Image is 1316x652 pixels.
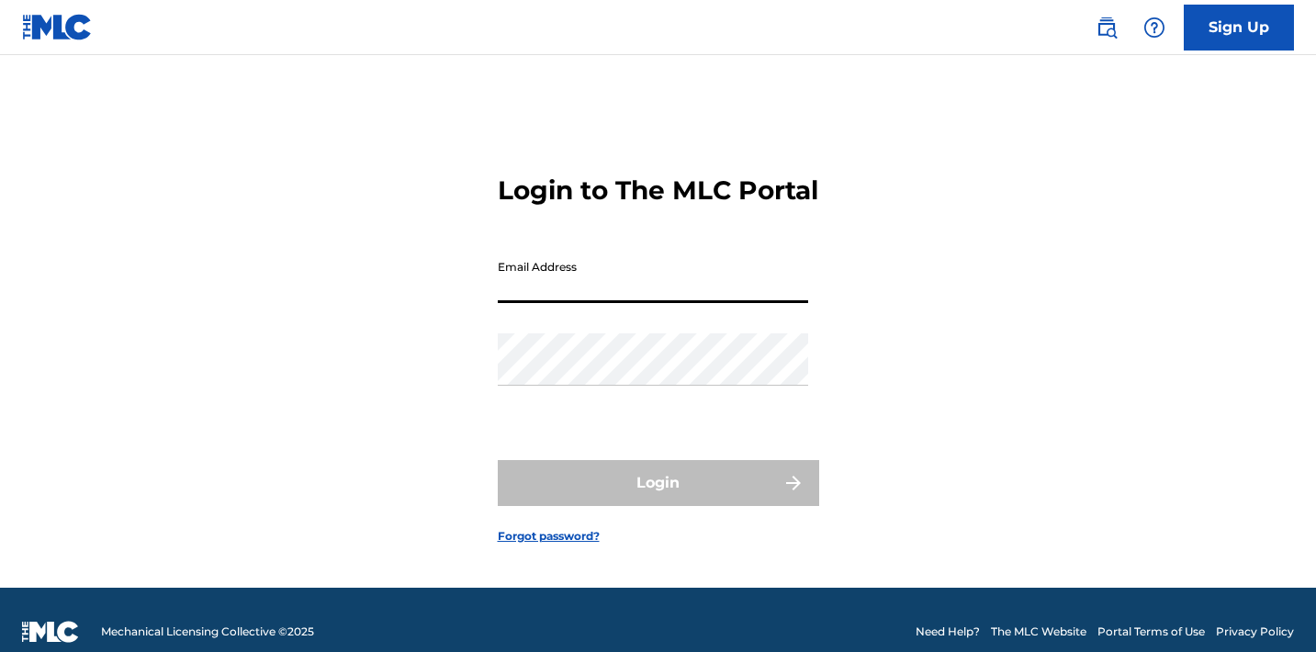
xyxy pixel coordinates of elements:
[498,528,600,545] a: Forgot password?
[1097,624,1205,640] a: Portal Terms of Use
[22,621,79,643] img: logo
[1096,17,1118,39] img: search
[1088,9,1125,46] a: Public Search
[498,174,818,207] h3: Login to The MLC Portal
[1184,5,1294,51] a: Sign Up
[1143,17,1165,39] img: help
[1136,9,1173,46] div: Help
[991,624,1086,640] a: The MLC Website
[1216,624,1294,640] a: Privacy Policy
[916,624,980,640] a: Need Help?
[22,14,93,40] img: MLC Logo
[101,624,314,640] span: Mechanical Licensing Collective © 2025
[1224,564,1316,652] iframe: Chat Widget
